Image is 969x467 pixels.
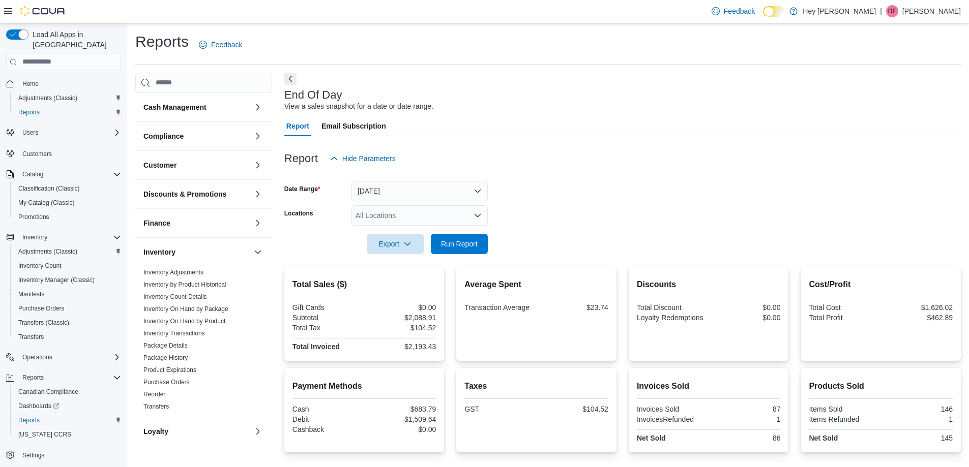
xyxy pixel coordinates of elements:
span: Inventory by Product Historical [143,281,226,289]
span: Hide Parameters [342,153,396,164]
button: Inventory [143,247,250,257]
span: Purchase Orders [143,378,190,386]
h3: Customer [143,160,177,170]
div: 1 [883,415,953,423]
a: Inventory Manager (Classic) [14,274,99,286]
div: $1,626.02 [883,303,953,312]
div: Total Profit [809,314,878,322]
button: Cash Management [143,102,250,112]
button: [DATE] [351,181,488,201]
div: Dawna Fuller [886,5,898,17]
div: Subtotal [292,314,362,322]
span: Inventory [18,231,121,243]
a: Transfers [143,403,169,410]
div: $0.00 [711,303,780,312]
span: Adjustments (Classic) [18,94,77,102]
a: Product Expirations [143,366,196,373]
button: Classification (Classic) [10,181,125,196]
button: Customer [252,159,264,171]
div: Debit [292,415,362,423]
span: Reports [18,416,40,424]
div: 1 [711,415,780,423]
span: Inventory Count [18,262,62,270]
a: Dashboards [10,399,125,413]
span: Classification (Classic) [18,184,80,193]
button: Reports [18,371,48,384]
div: $0.00 [711,314,780,322]
h2: Discounts [637,278,781,291]
button: Manifests [10,287,125,301]
a: Classification (Classic) [14,182,84,195]
a: Reports [14,414,44,426]
span: Home [18,77,121,90]
a: Adjustments (Classic) [14,92,81,104]
h3: Discounts & Promotions [143,189,226,199]
a: Purchase Orders [14,302,69,315]
strong: Net Sold [637,434,666,442]
button: Transfers [10,330,125,344]
p: [PERSON_NAME] [902,5,961,17]
span: Export [373,234,418,254]
button: Home [2,76,125,91]
span: Operations [22,353,52,361]
button: Customer [143,160,250,170]
a: Package Details [143,342,188,349]
button: Adjustments (Classic) [10,91,125,105]
button: Export [367,234,424,254]
span: Product Expirations [143,366,196,374]
span: Dashboards [14,400,121,412]
h2: Total Sales ($) [292,278,436,291]
span: Feedback [724,6,755,16]
span: Reports [14,106,121,118]
a: Home [18,78,43,90]
button: Reports [2,370,125,385]
a: Inventory Count [14,260,66,272]
span: Canadian Compliance [14,386,121,398]
button: Operations [2,350,125,364]
a: Package History [143,354,188,361]
span: Report [286,116,309,136]
button: Catalog [18,168,47,180]
img: Cova [20,6,66,16]
h3: Inventory [143,247,175,257]
div: Inventory [135,266,272,417]
button: Reports [10,105,125,119]
span: Users [18,127,121,139]
div: Loyalty Redemptions [637,314,707,322]
span: Promotions [14,211,121,223]
div: Invoices Sold [637,405,707,413]
span: Package Details [143,341,188,350]
button: Open list of options [474,211,482,220]
div: $1,509.64 [366,415,436,423]
button: Discounts & Promotions [143,189,250,199]
button: Purchase Orders [10,301,125,316]
span: Inventory Transactions [143,329,205,337]
span: DF [888,5,896,17]
div: InvoicesRefunded [637,415,707,423]
span: Transfers [18,333,44,341]
h3: Finance [143,218,170,228]
button: Catalog [2,167,125,181]
span: Reports [14,414,121,426]
span: Transfers (Classic) [14,317,121,329]
a: Inventory Transactions [143,330,205,337]
h3: End Of Day [284,89,342,101]
div: 87 [711,405,780,413]
span: Settings [18,449,121,461]
button: Users [18,127,42,139]
a: Canadian Compliance [14,386,82,398]
div: Transaction Average [464,303,534,312]
button: Transfers (Classic) [10,316,125,330]
button: Cash Management [252,101,264,113]
h1: Reports [135,32,189,52]
span: Reorder [143,390,165,398]
h2: Taxes [464,380,608,392]
a: Reorder [143,391,165,398]
span: Manifests [18,290,44,298]
div: $462.89 [883,314,953,322]
span: Inventory Count [14,260,121,272]
div: $0.00 [366,425,436,433]
a: Feedback [195,35,246,55]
